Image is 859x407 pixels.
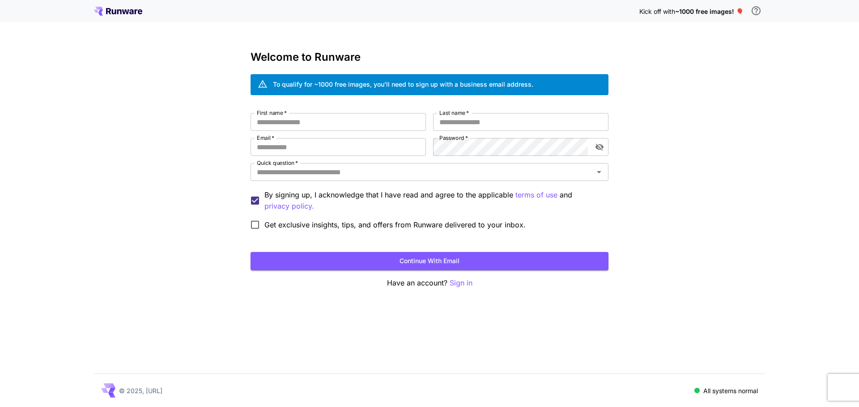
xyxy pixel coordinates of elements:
[251,51,608,63] h3: Welcome to Runware
[257,109,287,117] label: First name
[515,189,557,201] button: By signing up, I acknowledge that I have read and agree to the applicable and privacy policy.
[264,219,526,230] span: Get exclusive insights, tips, and offers from Runware delivered to your inbox.
[257,159,298,167] label: Quick question
[703,386,758,395] p: All systems normal
[251,277,608,289] p: Have an account?
[450,277,472,289] button: Sign in
[515,189,557,201] p: terms of use
[264,189,601,212] p: By signing up, I acknowledge that I have read and agree to the applicable and
[439,109,469,117] label: Last name
[264,201,314,212] p: privacy policy.
[257,134,274,142] label: Email
[119,386,162,395] p: © 2025, [URL]
[747,2,765,20] button: In order to qualify for free credit, you need to sign up with a business email address and click ...
[639,8,675,15] span: Kick off with
[593,166,605,178] button: Open
[251,252,608,270] button: Continue with email
[273,80,533,89] div: To qualify for ~1000 free images, you’ll need to sign up with a business email address.
[591,139,608,155] button: toggle password visibility
[675,8,744,15] span: ~1000 free images! 🎈
[439,134,468,142] label: Password
[264,201,314,212] button: By signing up, I acknowledge that I have read and agree to the applicable terms of use and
